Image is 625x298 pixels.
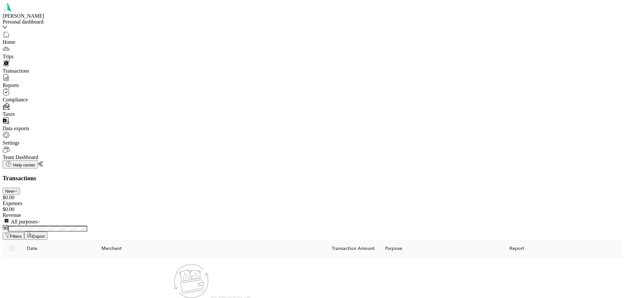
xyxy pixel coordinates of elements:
div: Personal dashboard [3,19,94,25]
th: Merchant [96,240,274,258]
button: Export [24,232,47,240]
span: Compliance [3,97,28,102]
div: [PERSON_NAME] [3,13,94,19]
th: Date [22,240,96,258]
div: $0.00 [3,206,622,212]
th: Transaction Amount [274,240,380,258]
span: Settings [3,140,20,146]
h1: Transactions [3,175,622,182]
span: All purposes [11,219,37,224]
span: Trips [3,54,13,59]
span: Taxes [3,111,15,117]
span: Reports [3,82,19,88]
span: Transactions [3,68,29,74]
span: Home [3,39,15,45]
div: Help center [5,161,35,167]
button: Help center [3,160,38,168]
div: Revenue [3,212,622,218]
span: Data exports [3,126,29,131]
iframe: Everlance-gr Chat Button Frame [588,261,625,298]
button: New [3,188,20,195]
div: $0.00 [3,195,622,201]
div: Expenses [3,201,622,206]
th: Report [504,240,622,258]
button: Filters [3,232,24,240]
span: Team Dashboard [3,154,38,160]
span: Purpose [385,246,402,251]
